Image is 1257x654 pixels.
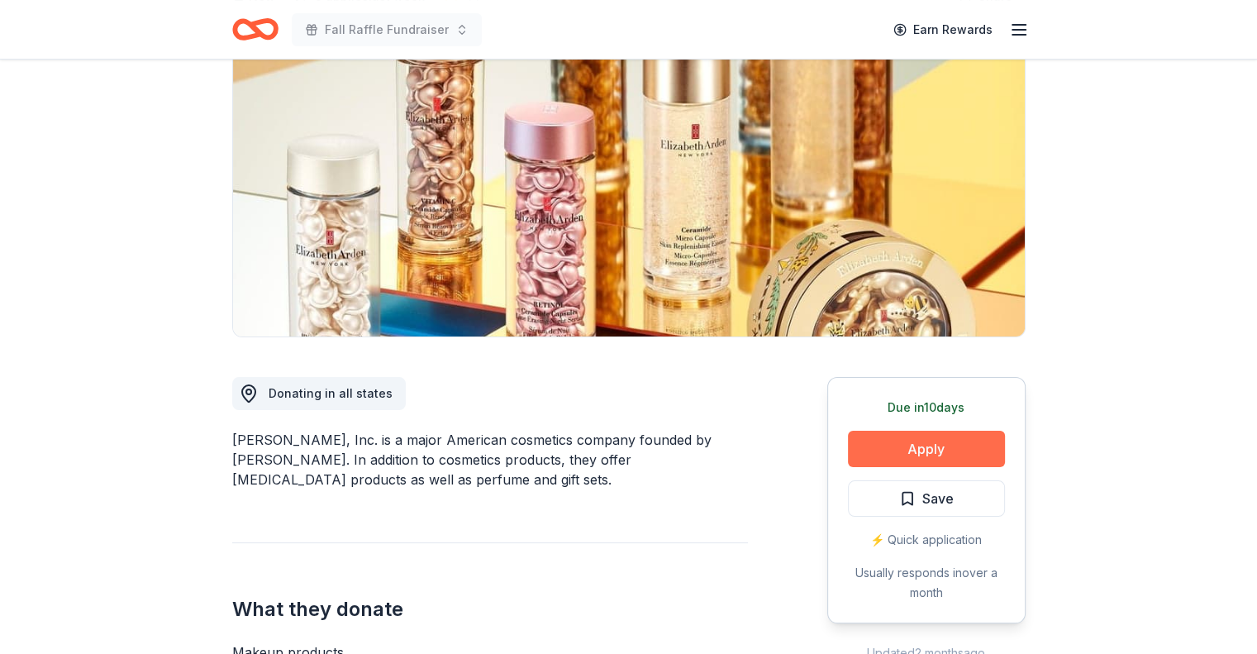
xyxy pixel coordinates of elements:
[848,480,1005,517] button: Save
[922,488,954,509] span: Save
[848,398,1005,418] div: Due in 10 days
[232,596,748,623] h2: What they donate
[848,563,1005,603] div: Usually responds in over a month
[232,430,748,489] div: [PERSON_NAME], Inc. is a major American cosmetics company founded by [PERSON_NAME]. In addition t...
[848,530,1005,550] div: ⚡️ Quick application
[292,13,482,46] button: Fall Raffle Fundraiser
[325,20,449,40] span: Fall Raffle Fundraiser
[848,431,1005,467] button: Apply
[269,386,393,400] span: Donating in all states
[232,10,279,49] a: Home
[233,21,1025,337] img: Image for Elizabeth Arden
[883,15,1002,45] a: Earn Rewards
